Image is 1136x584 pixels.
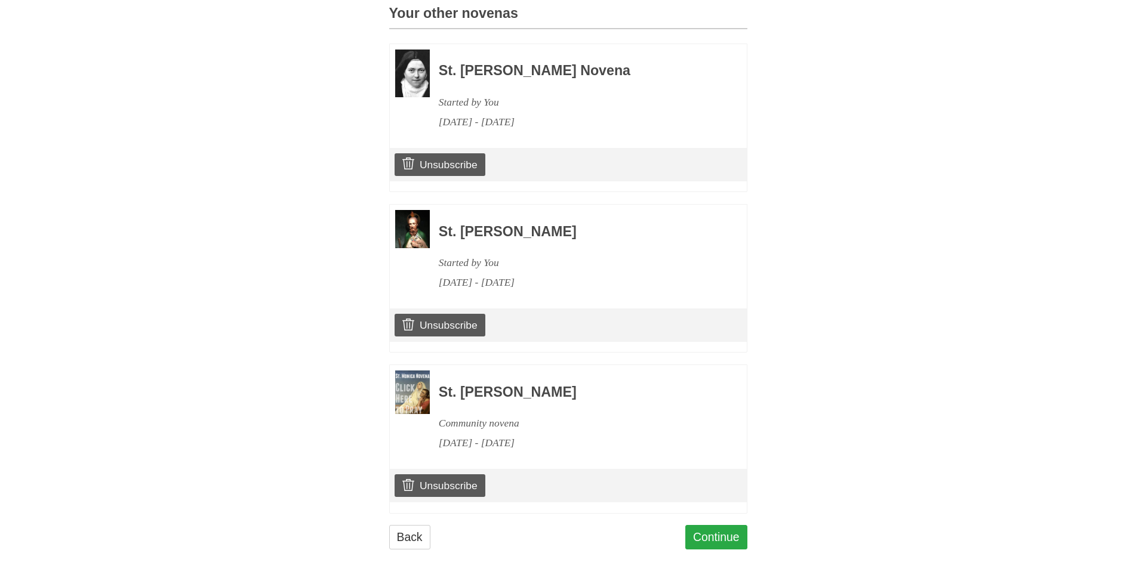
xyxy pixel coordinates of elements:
div: Started by You [439,253,715,273]
h3: St. [PERSON_NAME] [439,385,715,400]
a: Unsubscribe [395,474,485,497]
a: Unsubscribe [395,153,485,176]
div: [DATE] - [DATE] [439,433,715,453]
div: Started by You [439,92,715,112]
div: [DATE] - [DATE] [439,112,715,132]
a: Back [389,525,430,549]
div: Community novena [439,413,715,433]
img: Novena image [395,370,430,414]
img: Novena image [395,210,430,248]
h3: St. [PERSON_NAME] [439,224,715,240]
a: Unsubscribe [395,314,485,336]
h3: St. [PERSON_NAME] Novena [439,63,715,79]
img: Novena image [395,50,430,97]
div: [DATE] - [DATE] [439,273,715,292]
h3: Your other novenas [389,6,747,29]
a: Continue [685,525,747,549]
